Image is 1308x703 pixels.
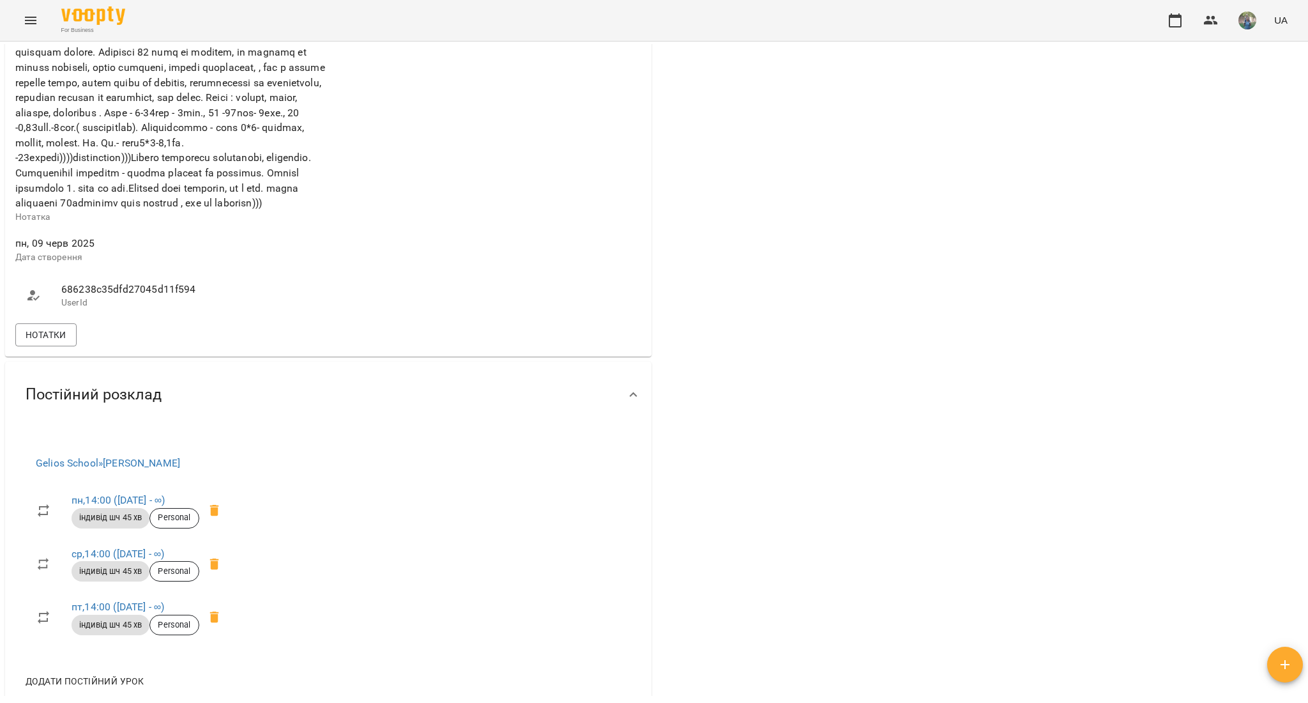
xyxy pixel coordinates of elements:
[5,362,651,428] div: Постійний розклад
[61,6,125,25] img: Voopty Logo
[61,282,316,297] span: 686238c35dfd27045d11f594
[36,457,180,469] a: Gelios School»[PERSON_NAME]
[61,26,125,35] span: For Business
[26,674,144,689] span: Додати постійний урок
[72,566,149,577] span: індивід шч 45 хв
[61,297,316,309] p: UserId
[1274,13,1288,27] span: UA
[150,619,198,631] span: Personal
[20,670,149,693] button: Додати постійний урок
[15,5,46,36] button: Menu
[1238,12,1256,29] img: de1e453bb906a7b44fa35c1e57b3518e.jpg
[15,236,326,251] span: пн, 09 черв 2025
[72,548,164,560] a: ср,14:00 ([DATE] - ∞)
[15,251,326,264] p: Дата створення
[26,327,66,343] span: Нотатки
[150,512,198,523] span: Personal
[1269,8,1293,32] button: UA
[72,601,164,613] a: пт,14:00 ([DATE] - ∞)
[15,211,326,224] p: Нотатка
[72,512,149,523] span: індивід шч 45 хв
[199,549,230,580] span: Видалити приватний урок Оладько Марія ср 14:00 клієнта Мельничук Серафим
[72,619,149,631] span: індивід шч 45 хв
[26,385,162,405] span: Постійний розклад
[72,494,165,506] a: пн,14:00 ([DATE] - ∞)
[15,323,77,346] button: Нотатки
[150,566,198,577] span: Personal
[199,602,230,633] span: Видалити приватний урок Оладько Марія пт 14:00 клієнта Мельничук Серафим
[199,495,230,526] span: Видалити приватний урок Оладько Марія пн 14:00 клієнта Мельничук Серафим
